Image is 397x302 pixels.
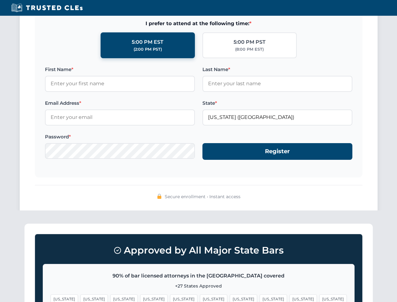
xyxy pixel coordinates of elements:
[132,38,163,46] div: 5:00 PM EST
[234,38,266,46] div: 5:00 PM PST
[51,272,347,280] p: 90% of bar licensed attorneys in the [GEOGRAPHIC_DATA] covered
[202,109,352,125] input: Florida (FL)
[45,109,195,125] input: Enter your email
[202,143,352,160] button: Register
[202,99,352,107] label: State
[45,133,195,141] label: Password
[157,194,162,199] img: 🔒
[202,66,352,73] label: Last Name
[43,242,355,259] h3: Approved by All Major State Bars
[9,3,85,13] img: Trusted CLEs
[202,76,352,92] input: Enter your last name
[45,76,195,92] input: Enter your first name
[45,66,195,73] label: First Name
[134,46,162,53] div: (2:00 PM PST)
[45,99,195,107] label: Email Address
[45,20,352,28] span: I prefer to attend at the following time:
[165,193,240,200] span: Secure enrollment • Instant access
[235,46,264,53] div: (8:00 PM EST)
[51,282,347,289] p: +27 States Approved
